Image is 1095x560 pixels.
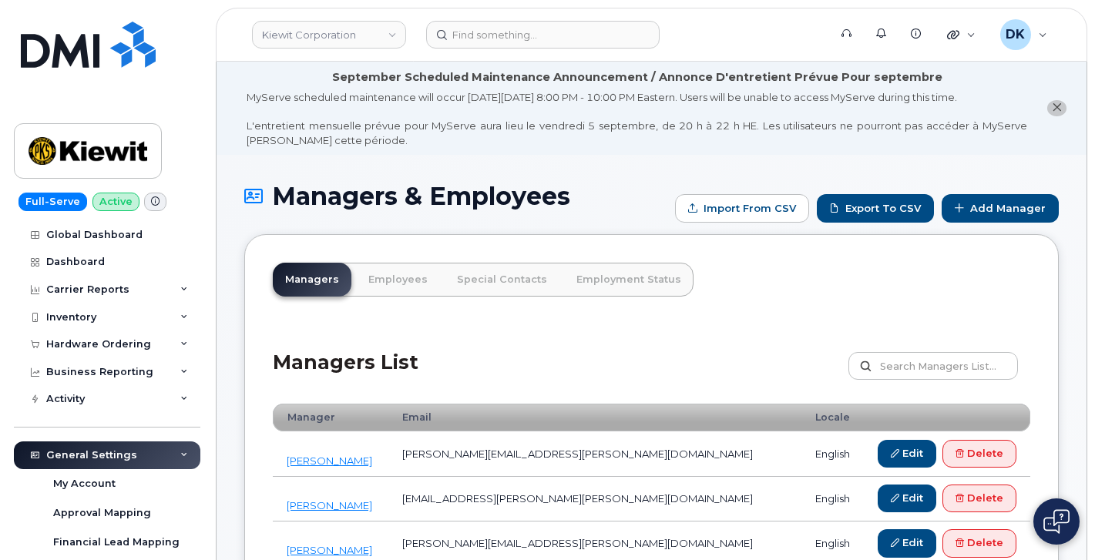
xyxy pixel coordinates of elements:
a: Edit [878,529,936,558]
th: Email [388,404,801,431]
h2: Managers List [273,352,418,397]
h1: Managers & Employees [244,183,667,210]
td: [EMAIL_ADDRESS][PERSON_NAME][PERSON_NAME][DOMAIN_NAME] [388,477,801,521]
button: close notification [1047,100,1066,116]
th: Manager [273,404,388,431]
td: english [801,477,864,521]
a: Delete [942,529,1016,558]
a: Employees [356,263,440,297]
a: Managers [273,263,351,297]
a: Edit [878,485,936,513]
a: Delete [942,485,1016,513]
a: [PERSON_NAME] [287,499,372,511]
a: Employment Status [564,263,694,297]
a: Delete [942,440,1016,468]
td: [PERSON_NAME][EMAIL_ADDRESS][PERSON_NAME][DOMAIN_NAME] [388,431,801,476]
a: Edit [878,440,936,468]
td: english [801,431,864,476]
div: MyServe scheduled maintenance will occur [DATE][DATE] 8:00 PM - 10:00 PM Eastern. Users will be u... [247,90,1027,147]
a: Add Manager [942,194,1059,223]
img: Open chat [1043,509,1070,534]
div: September Scheduled Maintenance Announcement / Annonce D'entretient Prévue Pour septembre [332,69,942,86]
a: [PERSON_NAME] [287,454,372,467]
a: [PERSON_NAME] [287,544,372,556]
th: Locale [801,404,864,431]
form: Import from CSV [675,194,809,223]
a: Export to CSV [817,194,934,223]
a: Special Contacts [445,263,559,297]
